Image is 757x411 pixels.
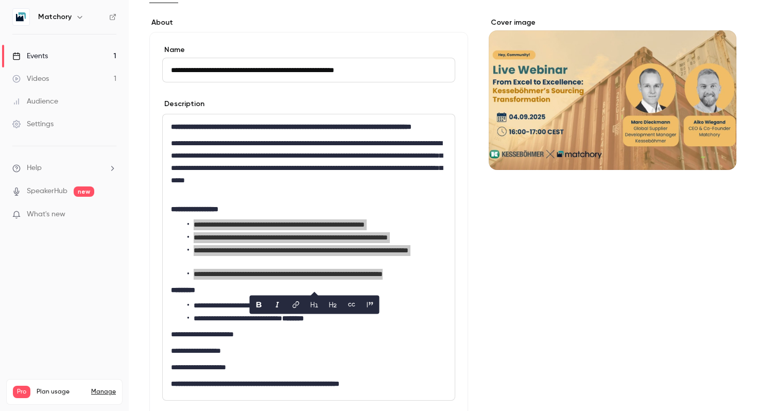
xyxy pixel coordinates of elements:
[27,186,67,197] a: SpeakerHub
[163,114,455,400] div: editor
[489,18,736,170] section: Cover image
[91,388,116,396] a: Manage
[162,114,455,401] section: description
[12,119,54,129] div: Settings
[489,18,736,28] label: Cover image
[13,9,29,25] img: Matchory
[12,51,48,61] div: Events
[149,18,468,28] label: About
[162,45,455,55] label: Name
[27,163,42,174] span: Help
[38,12,72,22] h6: Matchory
[269,297,286,313] button: italic
[12,96,58,107] div: Audience
[74,186,94,197] span: new
[12,74,49,84] div: Videos
[251,297,267,313] button: bold
[13,386,30,398] span: Pro
[362,297,378,313] button: blockquote
[288,297,304,313] button: link
[12,163,116,174] li: help-dropdown-opener
[27,209,65,220] span: What's new
[37,388,85,396] span: Plan usage
[162,99,204,109] label: Description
